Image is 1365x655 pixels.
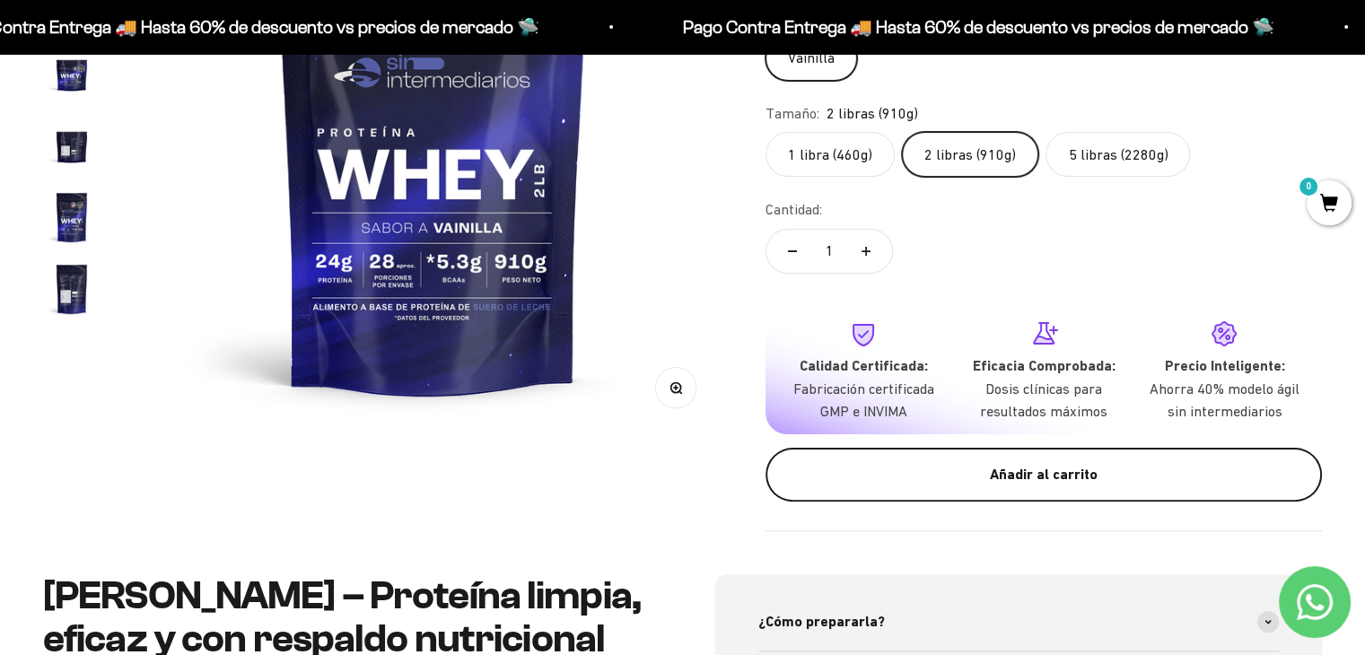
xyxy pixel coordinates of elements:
[43,117,101,174] img: Proteína Whey - Vainilla
[22,197,372,229] div: Certificaciones de calidad
[22,162,372,193] div: País de origen de ingredientes
[43,188,101,246] img: Proteína Whey - Vainilla
[43,260,101,318] img: Proteína Whey - Vainilla
[1164,357,1284,374] strong: Precio Inteligente:
[22,126,372,157] div: Detalles sobre ingredientes "limpios"
[1307,195,1352,214] a: 0
[766,230,818,273] button: Reducir cantidad
[59,270,370,300] input: Otra (por favor especifica)
[43,45,101,108] button: Ir al artículo 4
[758,610,885,633] span: ¿Cómo prepararla?
[43,188,101,251] button: Ir al artículo 6
[43,117,101,179] button: Ir al artículo 5
[968,378,1120,424] p: Dosis clínicas para resultados máximos
[22,29,372,110] p: Para decidirte a comprar este suplemento, ¿qué información específica sobre su pureza, origen o c...
[973,357,1116,374] strong: Eficacia Comprobada:
[827,102,918,126] span: 2 libras (910g)
[766,448,1322,502] button: Añadir al carrito
[641,13,1232,41] p: Pago Contra Entrega 🚚 Hasta 60% de descuento vs precios de mercado 🛸
[758,592,1280,651] summary: ¿Cómo prepararla?
[766,102,819,126] legend: Tamaño:
[799,357,927,374] strong: Calidad Certificada:
[22,233,372,265] div: Comparativa con otros productos similares
[1149,378,1300,424] p: Ahorra 40% modelo ágil sin intermediarios
[293,310,372,340] button: Enviar
[1298,176,1319,197] mark: 0
[801,463,1286,486] div: Añadir al carrito
[294,310,370,340] span: Enviar
[787,378,939,424] p: Fabricación certificada GMP e INVIMA
[43,260,101,323] button: Ir al artículo 7
[766,198,822,222] label: Cantidad:
[840,230,892,273] button: Aumentar cantidad
[43,45,101,102] img: Proteína Whey - Vainilla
